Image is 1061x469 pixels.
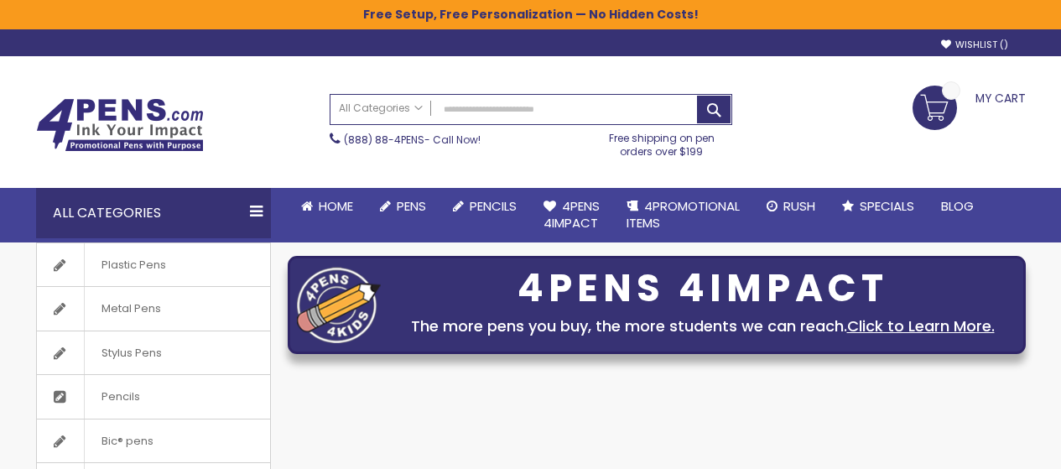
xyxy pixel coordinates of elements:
[84,243,183,287] span: Plastic Pens
[84,287,178,331] span: Metal Pens
[367,188,439,225] a: Pens
[829,188,928,225] a: Specials
[330,95,431,122] a: All Categories
[37,243,270,287] a: Plastic Pens
[591,125,732,159] div: Free shipping on pen orders over $199
[530,188,613,242] a: 4Pens4impact
[84,375,157,419] span: Pencils
[344,133,424,147] a: (888) 88-4PENS
[339,102,423,115] span: All Categories
[288,188,367,225] a: Home
[941,39,1008,51] a: Wishlist
[847,315,995,336] a: Click to Learn More.
[297,267,381,343] img: four_pen_logo.png
[37,419,270,463] a: Bic® pens
[36,98,204,152] img: 4Pens Custom Pens and Promotional Products
[627,197,740,232] span: 4PROMOTIONAL ITEMS
[389,315,1017,338] div: The more pens you buy, the more students we can reach.
[928,188,987,225] a: Blog
[389,271,1017,306] div: 4PENS 4IMPACT
[37,375,270,419] a: Pencils
[783,197,815,215] span: Rush
[613,188,753,242] a: 4PROMOTIONALITEMS
[397,197,426,215] span: Pens
[319,197,353,215] span: Home
[470,197,517,215] span: Pencils
[37,331,270,375] a: Stylus Pens
[941,197,974,215] span: Blog
[84,419,170,463] span: Bic® pens
[37,287,270,331] a: Metal Pens
[344,133,481,147] span: - Call Now!
[439,188,530,225] a: Pencils
[544,197,600,232] span: 4Pens 4impact
[84,331,179,375] span: Stylus Pens
[36,188,271,238] div: All Categories
[753,188,829,225] a: Rush
[860,197,914,215] span: Specials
